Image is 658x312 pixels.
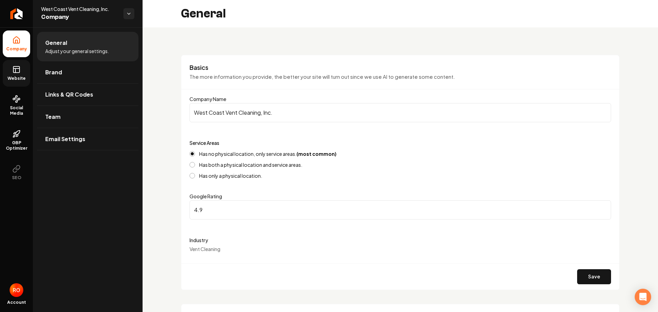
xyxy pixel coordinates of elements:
[45,68,62,76] span: Brand
[37,61,138,83] a: Brand
[3,124,30,157] a: GBP Optimizer
[181,7,226,21] h2: General
[296,151,337,157] strong: (most common)
[3,159,30,186] button: SEO
[199,162,302,167] label: Has both a physical location and service areas.
[10,283,23,297] img: Roberto Osorio
[10,8,23,19] img: Rebolt Logo
[3,140,30,151] span: GBP Optimizer
[199,151,337,156] label: Has no physical location, only service areas.
[10,283,23,297] button: Open user button
[190,140,219,146] label: Service Areas
[45,90,93,99] span: Links & QR Codes
[45,48,109,54] span: Adjust your general settings.
[37,128,138,150] a: Email Settings
[190,193,222,199] label: Google Rating
[3,89,30,122] a: Social Media
[9,175,24,180] span: SEO
[190,63,611,72] h3: Basics
[5,76,28,81] span: Website
[41,5,118,12] span: West Coast Vent Cleaning, Inc.
[45,39,67,47] span: General
[190,246,220,252] span: Vent Cleaning
[577,269,611,284] button: Save
[190,200,611,220] input: Google Rating
[37,84,138,105] a: Links & QR Codes
[635,289,651,305] div: Open Intercom Messenger
[3,46,30,52] span: Company
[190,103,611,122] input: Company Name
[190,73,611,81] p: The more information you provide, the better your site will turn out since we use AI to generate ...
[3,60,30,87] a: Website
[45,113,61,121] span: Team
[199,173,262,178] label: Has only a physical location.
[7,300,26,305] span: Account
[3,105,30,116] span: Social Media
[45,135,85,143] span: Email Settings
[190,236,611,244] label: Industry
[190,96,226,102] label: Company Name
[37,106,138,128] a: Team
[41,12,118,22] span: Company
